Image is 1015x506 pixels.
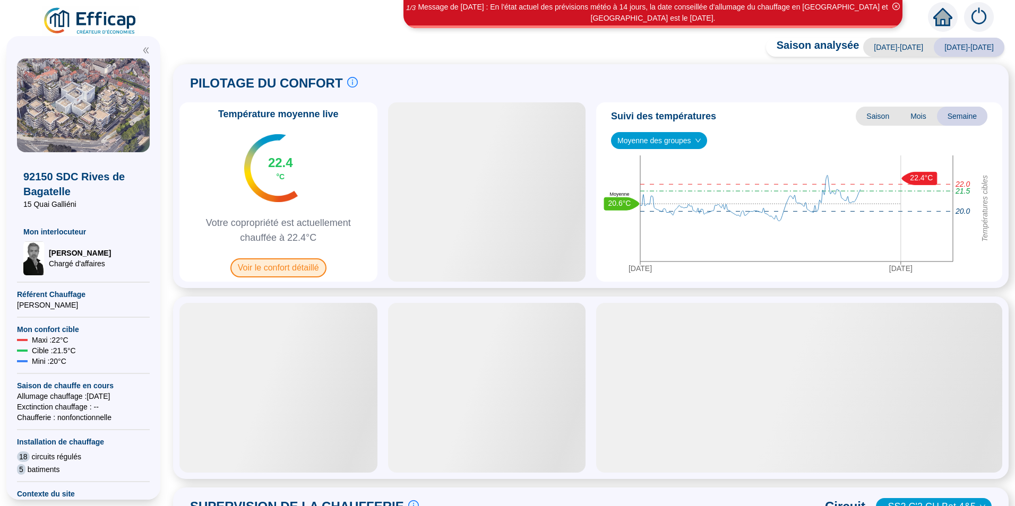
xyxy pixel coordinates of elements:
[32,356,66,367] span: Mini : 20 °C
[17,437,150,447] span: Installation de chauffage
[28,464,60,475] span: batiments
[629,264,652,273] tspan: [DATE]
[608,199,631,207] text: 20.6°C
[212,107,345,121] span: Température moyenne live
[17,402,150,412] span: Exctinction chauffage : --
[244,134,298,202] img: indicateur températures
[766,38,859,57] span: Saison analysée
[609,191,629,197] text: Moyenne
[933,7,952,27] span: home
[889,264,913,273] tspan: [DATE]
[17,324,150,335] span: Mon confort cible
[49,258,111,269] span: Chargé d'affaires
[230,258,326,277] span: Voir le confort détaillé
[184,215,373,245] span: Votre copropriété est actuellement chauffée à 22.4°C
[32,335,68,345] span: Maxi : 22 °C
[190,75,343,92] span: PILOTAGE DU CONFORT
[910,173,933,182] text: 22.4°C
[934,38,1004,57] span: [DATE]-[DATE]
[32,345,76,356] span: Cible : 21.5 °C
[42,6,139,36] img: efficap energie logo
[17,488,150,499] span: Contexte du site
[23,199,143,210] span: 15 Quai Galliéni
[276,171,285,182] span: °C
[892,3,900,10] span: close-circle
[955,187,970,195] tspan: 21.5
[405,2,901,24] div: Message de [DATE] : En l'état actuel des prévisions météo à 14 jours, la date conseillée d'alluma...
[955,207,970,215] tspan: 20.0
[695,137,701,144] span: down
[964,2,994,32] img: alerts
[347,77,358,88] span: info-circle
[23,169,143,199] span: 92150 SDC Rives de Bagatelle
[17,289,150,300] span: Référent Chauffage
[49,248,111,258] span: [PERSON_NAME]
[17,380,150,391] span: Saison de chauffe en cours
[406,4,416,12] i: 1 / 3
[142,47,150,54] span: double-left
[17,412,150,423] span: Chaufferie : non fonctionnelle
[17,300,150,310] span: [PERSON_NAME]
[17,451,30,462] span: 18
[23,241,45,275] img: Chargé d'affaires
[17,391,150,402] span: Allumage chauffage : [DATE]
[863,38,934,57] span: [DATE]-[DATE]
[955,180,970,188] tspan: 22.0
[980,175,989,242] tspan: Températures cibles
[268,154,293,171] span: 22.4
[937,107,987,126] span: Semaine
[23,226,143,237] span: Mon interlocuteur
[17,464,25,475] span: 5
[900,107,937,126] span: Mois
[611,109,716,124] span: Suivi des températures
[617,133,701,149] span: Moyenne des groupes
[856,107,900,126] span: Saison
[32,451,81,462] span: circuits régulés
